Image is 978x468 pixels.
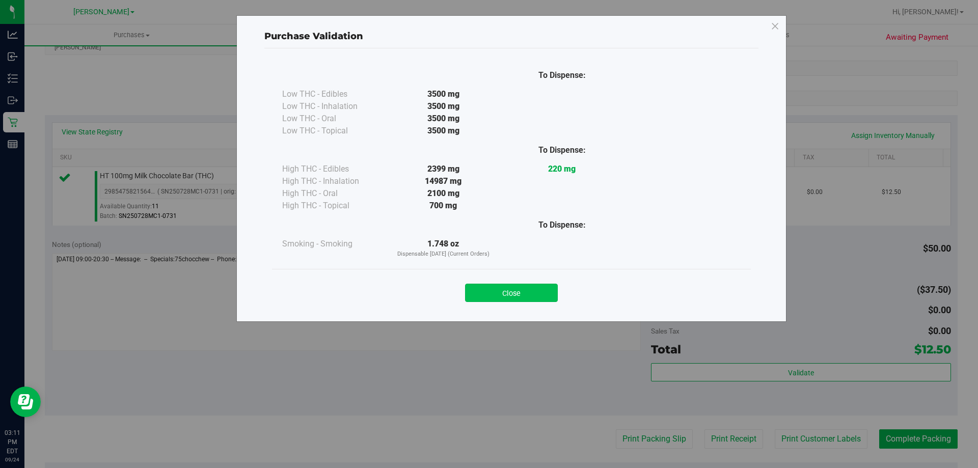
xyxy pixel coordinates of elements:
[282,200,384,212] div: High THC - Topical
[465,284,558,302] button: Close
[384,163,503,175] div: 2399 mg
[10,387,41,417] iframe: Resource center
[384,175,503,187] div: 14987 mg
[384,250,503,259] p: Dispensable [DATE] (Current Orders)
[384,88,503,100] div: 3500 mg
[282,100,384,113] div: Low THC - Inhalation
[384,238,503,259] div: 1.748 oz
[503,144,621,156] div: To Dispense:
[282,175,384,187] div: High THC - Inhalation
[282,125,384,137] div: Low THC - Topical
[264,31,363,42] span: Purchase Validation
[384,100,503,113] div: 3500 mg
[282,163,384,175] div: High THC - Edibles
[282,88,384,100] div: Low THC - Edibles
[548,164,576,174] strong: 220 mg
[282,113,384,125] div: Low THC - Oral
[384,125,503,137] div: 3500 mg
[282,238,384,250] div: Smoking - Smoking
[503,219,621,231] div: To Dispense:
[384,113,503,125] div: 3500 mg
[282,187,384,200] div: High THC - Oral
[384,200,503,212] div: 700 mg
[384,187,503,200] div: 2100 mg
[503,69,621,81] div: To Dispense:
